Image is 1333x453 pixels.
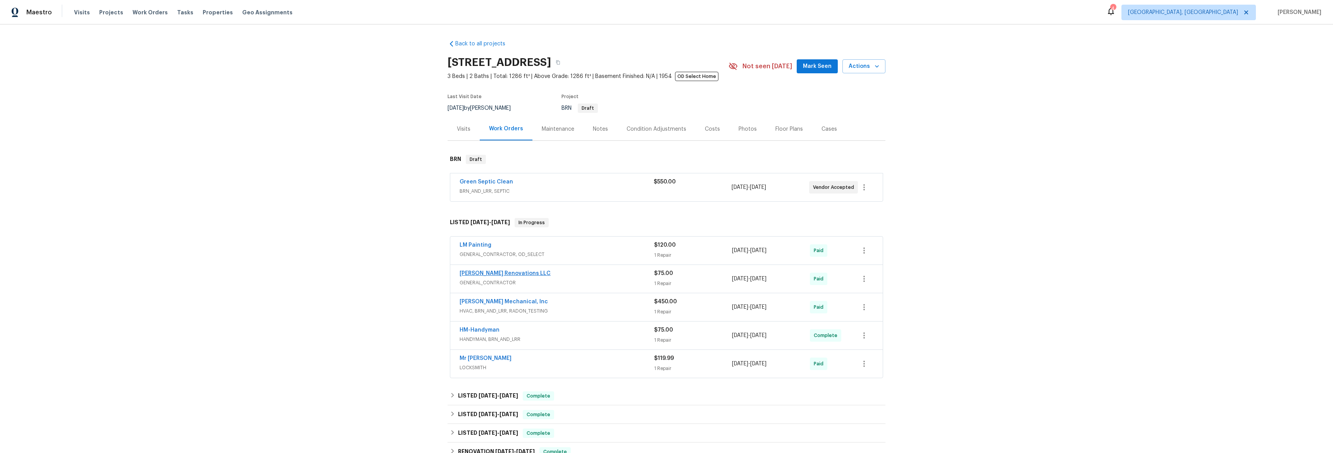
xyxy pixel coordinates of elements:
[742,62,792,70] span: Not seen [DATE]
[654,251,732,259] div: 1 Repair
[203,9,233,16] span: Properties
[448,405,885,424] div: LISTED [DATE]-[DATE]Complete
[654,308,732,316] div: 1 Repair
[732,360,766,368] span: -
[551,55,565,69] button: Copy Address
[732,247,766,254] span: -
[460,242,491,248] a: LM Painting
[491,220,510,225] span: [DATE]
[460,187,654,195] span: BRN_AND_LRR, SEPTIC
[750,361,766,367] span: [DATE]
[732,304,748,310] span: [DATE]
[460,364,654,372] span: LOCKSMITH
[460,279,654,287] span: GENERAL_CONTRACTOR
[705,125,720,133] div: Costs
[654,327,673,333] span: $75.00
[732,303,766,311] span: -
[479,430,497,436] span: [DATE]
[654,365,732,372] div: 1 Repair
[448,73,728,80] span: 3 Beds | 2 Baths | Total: 1286 ft² | Above Grade: 1286 ft² | Basement Finished: N/A | 1954
[732,276,748,282] span: [DATE]
[821,125,837,133] div: Cases
[448,147,885,172] div: BRN Draft
[675,72,718,81] span: OD Select Home
[448,104,520,113] div: by [PERSON_NAME]
[524,429,553,437] span: Complete
[1110,5,1116,12] div: 4
[814,275,827,283] span: Paid
[750,304,766,310] span: [DATE]
[74,9,90,16] span: Visits
[515,219,548,226] span: In Progress
[458,391,518,401] h6: LISTED
[479,412,497,417] span: [DATE]
[460,251,654,258] span: GENERAL_CONTRACTOR, OD_SELECT
[654,336,732,344] div: 1 Repair
[1274,9,1321,16] span: [PERSON_NAME]
[654,242,676,248] span: $120.00
[732,183,766,191] span: -
[133,9,168,16] span: Work Orders
[460,179,513,185] a: Green Septic Clean
[775,125,803,133] div: Floor Plans
[750,276,766,282] span: [DATE]
[448,424,885,443] div: LISTED [DATE]-[DATE]Complete
[593,125,608,133] div: Notes
[460,335,654,343] span: HANDYMAN, BRN_AND_LRR
[654,356,674,361] span: $119.99
[460,299,548,304] a: [PERSON_NAME] Mechanical, Inc
[450,218,510,227] h6: LISTED
[460,271,551,276] a: [PERSON_NAME] Renovations LLC
[450,155,461,164] h6: BRN
[242,9,293,16] span: Geo Assignments
[814,247,827,254] span: Paid
[524,392,553,400] span: Complete
[499,393,518,398] span: [DATE]
[732,361,748,367] span: [DATE]
[26,9,52,16] span: Maestro
[460,327,499,333] a: HM-Handyman
[448,94,482,99] span: Last Visit Date
[627,125,686,133] div: Condition Adjustments
[524,411,553,418] span: Complete
[479,430,518,436] span: -
[448,105,464,111] span: [DATE]
[457,125,470,133] div: Visits
[797,59,838,74] button: Mark Seen
[479,412,518,417] span: -
[479,393,518,398] span: -
[489,125,523,133] div: Work Orders
[814,303,827,311] span: Paid
[750,333,766,338] span: [DATE]
[849,62,879,71] span: Actions
[448,59,551,66] h2: [STREET_ADDRESS]
[460,307,654,315] span: HVAC, BRN_AND_LRR, RADON_TESTING
[470,220,489,225] span: [DATE]
[99,9,123,16] span: Projects
[470,220,510,225] span: -
[654,179,676,185] span: $550.00
[458,429,518,438] h6: LISTED
[732,332,766,339] span: -
[542,125,574,133] div: Maintenance
[814,360,827,368] span: Paid
[654,271,673,276] span: $75.00
[813,183,857,191] span: Vendor Accepted
[814,332,840,339] span: Complete
[448,387,885,405] div: LISTED [DATE]-[DATE]Complete
[499,412,518,417] span: [DATE]
[177,10,193,15] span: Tasks
[458,410,518,419] h6: LISTED
[448,40,522,48] a: Back to all projects
[732,185,748,190] span: [DATE]
[561,105,598,111] span: BRN
[750,185,766,190] span: [DATE]
[561,94,579,99] span: Project
[499,430,518,436] span: [DATE]
[448,210,885,235] div: LISTED [DATE]-[DATE]In Progress
[654,280,732,287] div: 1 Repair
[1128,9,1238,16] span: [GEOGRAPHIC_DATA], [GEOGRAPHIC_DATA]
[732,248,748,253] span: [DATE]
[479,393,497,398] span: [DATE]
[842,59,885,74] button: Actions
